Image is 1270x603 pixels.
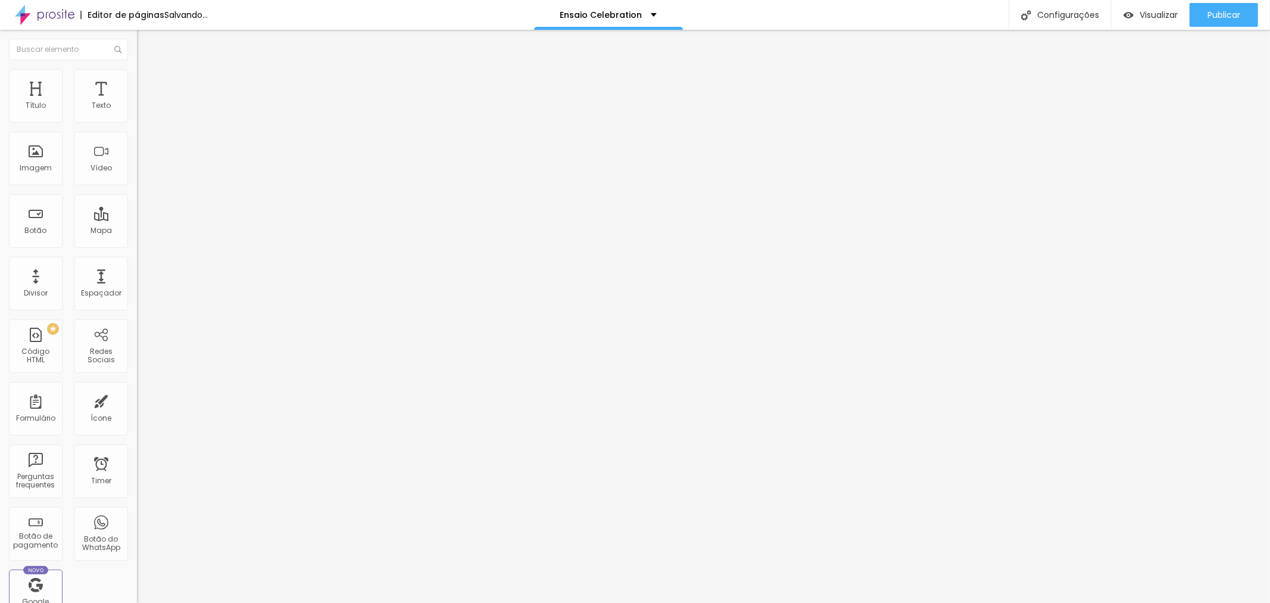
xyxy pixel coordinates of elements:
[26,101,46,110] div: Título
[1190,3,1258,27] button: Publicar
[9,39,128,60] input: Buscar elemento
[12,473,59,490] div: Perguntas frequentes
[91,414,112,422] div: Ícone
[560,11,642,19] p: Ensaio Celebration
[77,535,124,552] div: Botão do WhatsApp
[1140,10,1178,20] span: Visualizar
[1207,10,1240,20] span: Publicar
[1124,10,1134,20] img: view-1.svg
[12,347,59,365] div: Código HTML
[92,101,111,110] div: Texto
[16,414,55,422] div: Formulário
[12,532,59,549] div: Botão de pagamento
[1112,3,1190,27] button: Visualizar
[1021,10,1031,20] img: Icone
[114,46,121,53] img: Icone
[91,164,112,172] div: Vídeo
[91,477,111,485] div: Timer
[25,226,47,235] div: Botão
[77,347,124,365] div: Redes Sociais
[24,289,48,297] div: Divisor
[91,226,112,235] div: Mapa
[81,289,121,297] div: Espaçador
[80,11,164,19] div: Editor de páginas
[20,164,52,172] div: Imagem
[164,11,208,19] div: Salvando...
[23,566,49,574] div: Novo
